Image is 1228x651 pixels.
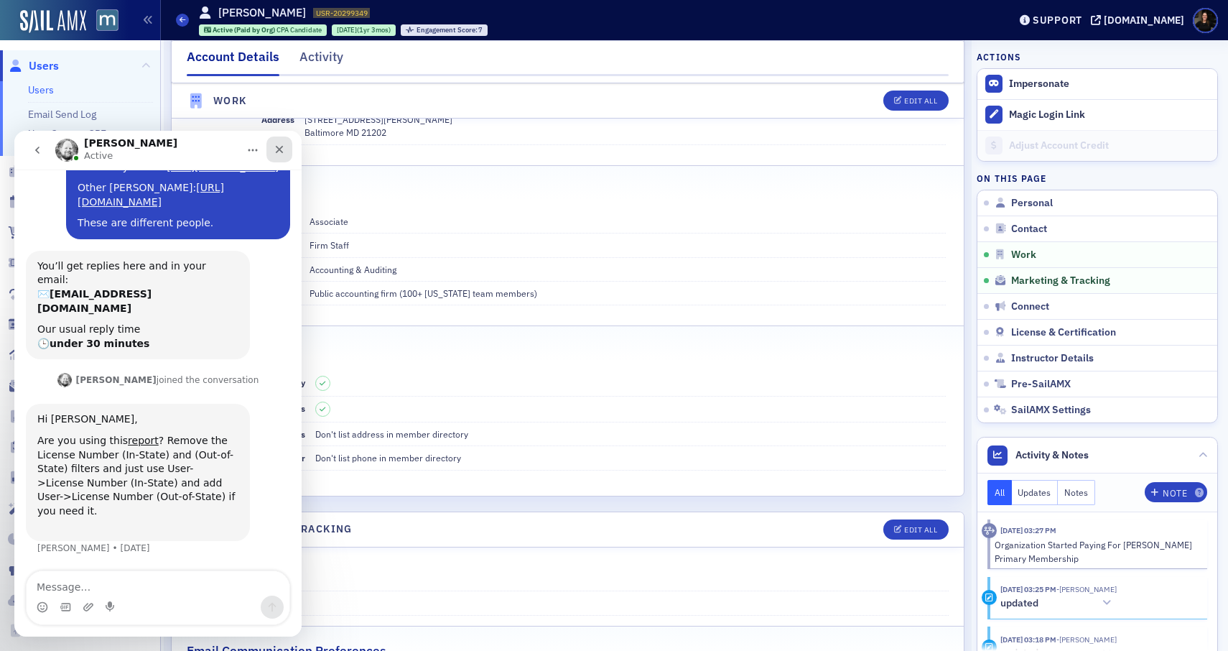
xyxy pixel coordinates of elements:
[315,428,468,440] span: Don't list address in member directory
[23,413,136,422] div: [PERSON_NAME] • [DATE]
[8,562,72,578] a: Connect
[204,25,322,34] a: Active (Paid by Org) CPA Candidate
[96,9,118,32] img: SailAMX
[29,58,59,74] span: Users
[1058,480,1095,505] button: Notes
[8,286,100,302] a: Subscriptions
[28,83,54,96] a: Users
[337,25,357,34] span: [DATE]
[20,10,86,33] img: SailAMX
[982,590,997,605] div: Update
[8,255,98,271] a: Registrations
[1015,448,1089,463] span: Activity & Notes
[310,239,349,251] span: Firm Staff
[187,47,279,76] div: Account Details
[1033,14,1082,27] div: Support
[1011,223,1047,236] span: Contact
[199,24,327,36] div: Active (Paid by Org): Active (Paid by Org): CPA Candidate
[8,378,114,394] a: Email Marketing
[1009,108,1210,121] div: Magic Login Link
[310,263,396,276] div: Accounting & Auditing
[45,471,57,482] button: Gif picker
[91,471,103,482] button: Start recording
[261,114,294,125] span: Address
[1104,14,1184,27] div: [DOMAIN_NAME]
[1000,525,1056,535] time: 6/27/2025 03:27 PM
[8,163,101,179] a: Organizations
[11,273,276,442] div: Aidan says…
[304,126,946,139] p: Baltimore MD 21202
[1011,326,1116,339] span: License & Certification
[1145,482,1207,502] button: Note
[1000,584,1056,594] time: 6/27/2025 03:25 PM
[62,244,142,254] b: [PERSON_NAME]
[315,452,461,463] span: Don't list phone in member directory
[23,192,224,220] div: Our usual reply time 🕒
[28,127,106,140] a: User Custom CPE
[1091,15,1189,25] button: [DOMAIN_NAME]
[417,27,483,34] div: 7
[987,480,1012,505] button: All
[8,347,70,363] a: Reports
[1011,274,1110,287] span: Marketing & Tracking
[982,523,997,538] div: Activity
[1009,78,1069,91] button: Impersonate
[904,97,937,105] div: Edit All
[1011,352,1094,365] span: Instructor Details
[8,593,69,609] a: Exports
[1000,596,1117,611] button: updated
[113,304,144,315] a: report
[8,501,96,517] a: Automations
[1056,634,1117,645] span: Lauren McDonough
[8,531,70,547] a: Finance
[62,243,245,256] div: joined the conversation
[190,377,305,388] span: Display In Member Directory
[337,25,391,34] div: (1yr 3mos)
[1011,378,1071,391] span: Pre-SailAMX
[1012,480,1059,505] button: Updates
[316,8,368,18] span: USR-20299349
[8,439,59,455] a: Tasks
[86,9,118,34] a: View Homepage
[8,225,64,241] a: Orders
[904,526,937,534] div: Edit All
[1011,300,1049,313] span: Connect
[977,172,1218,185] h4: On this page
[11,273,236,410] div: Hi [PERSON_NAME],Are you using thisreport? Remove the License Number (In-State) and (Out-of-State...
[8,470,85,486] a: E-Learning
[12,440,275,465] textarea: Message…
[1163,489,1187,497] div: Note
[1011,404,1091,417] span: SailAMX Settings
[977,99,1217,130] button: Magic Login Link
[68,471,80,482] button: Upload attachment
[218,5,306,21] h1: [PERSON_NAME]
[977,50,1021,63] h4: Actions
[213,25,276,34] span: Active (Paid by Org)
[14,131,302,637] iframe: To enrich screen reader interactions, please activate Accessibility in Grammarly extension settings
[883,520,948,540] button: Edit All
[8,317,99,333] a: Memberships
[1193,8,1218,33] span: Profile
[1056,584,1117,594] span: Lauren McDonough
[213,93,247,108] h4: Work
[8,409,70,425] a: Content
[299,47,343,74] div: Activity
[276,25,322,34] span: CPA Candidate
[8,623,71,639] a: Imports
[11,240,276,273] div: Aidan says…
[23,282,224,296] div: Hi [PERSON_NAME],
[332,24,396,36] div: 2024-06-05 00:00:00
[35,207,135,218] b: under 30 minutes
[8,194,124,210] a: Events & Products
